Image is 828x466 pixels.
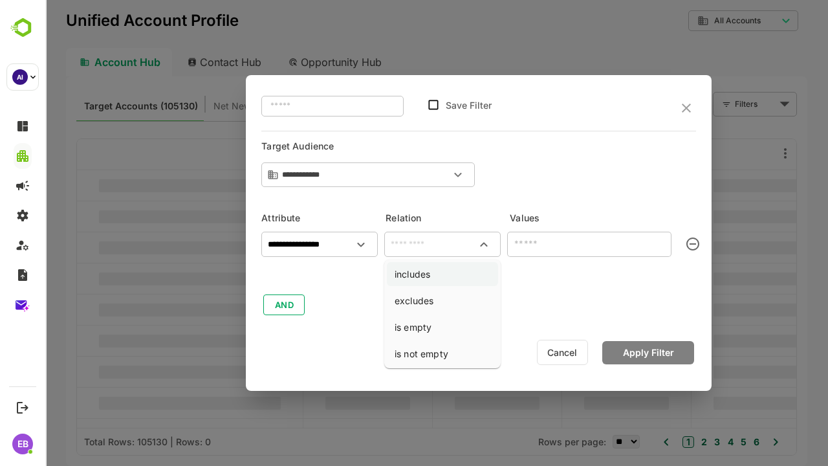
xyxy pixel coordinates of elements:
button: Apply Filter [557,341,649,364]
li: is empty [342,315,453,339]
div: EB [12,434,33,454]
button: Cancel [492,340,543,365]
li: excludes [342,289,453,313]
h6: Attribute [216,210,332,226]
li: is not empty [342,342,453,366]
h6: Relation [340,210,457,226]
button: close [633,102,649,115]
button: Logout [14,399,31,416]
h6: Target Audience [216,142,332,157]
button: clear [632,228,663,260]
h6: Values [464,210,651,226]
label: Save Filter [400,100,446,111]
button: Close [430,236,448,254]
li: includes [342,262,453,286]
button: Open [307,236,325,254]
button: Open [404,166,422,184]
div: AI [12,69,28,85]
img: BambooboxLogoMark.f1c84d78b4c51b1a7b5f700c9845e183.svg [6,16,39,40]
